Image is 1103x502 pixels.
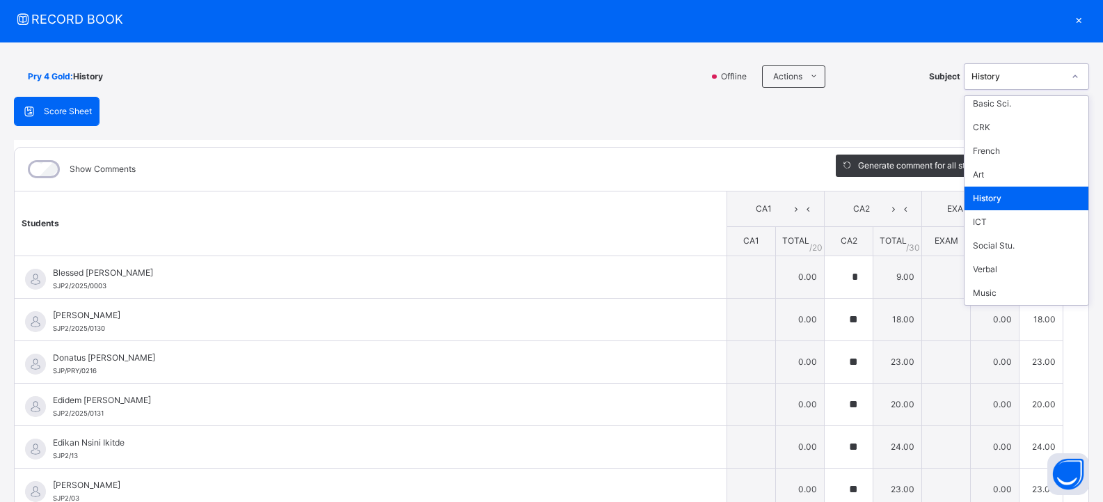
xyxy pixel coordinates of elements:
[53,479,695,492] span: [PERSON_NAME]
[743,235,759,246] span: CA1
[1047,453,1089,495] button: Open asap
[965,281,1088,305] div: Music
[53,324,105,332] span: SJP2/2025/0130
[53,452,78,460] span: SJP2/13
[25,354,46,375] img: default.svg
[971,298,1019,340] td: 0.00
[53,309,695,322] span: [PERSON_NAME]
[873,383,922,425] td: 20.00
[965,210,1088,234] div: ICT
[776,298,825,340] td: 0.00
[44,105,92,118] span: Score Sheet
[782,235,809,246] span: TOTAL
[53,494,79,502] span: SJP2/03
[965,139,1088,163] div: French
[965,116,1088,139] div: CRK
[965,163,1088,187] div: Art
[776,383,825,425] td: 0.00
[776,340,825,383] td: 0.00
[858,159,987,172] span: Generate comment for all student
[809,242,823,254] span: / 20
[28,70,73,83] span: Pry 4 Gold :
[22,218,59,228] span: Students
[906,242,920,254] span: / 30
[53,352,695,364] span: Donatus [PERSON_NAME]
[933,203,985,215] span: EXAM
[873,256,922,298] td: 9.00
[1019,425,1063,468] td: 24.00
[971,425,1019,468] td: 0.00
[25,311,46,332] img: default.svg
[835,203,887,215] span: CA2
[25,396,46,417] img: default.svg
[720,70,755,83] span: Offline
[1068,10,1089,29] div: ×
[965,92,1088,116] div: Basic Sci.
[773,70,802,83] span: Actions
[873,298,922,340] td: 18.00
[1019,383,1063,425] td: 20.00
[841,235,857,246] span: CA2
[873,340,922,383] td: 23.00
[971,383,1019,425] td: 0.00
[776,256,825,298] td: 0.00
[1019,298,1063,340] td: 18.00
[776,425,825,468] td: 0.00
[25,481,46,502] img: default.svg
[53,437,695,449] span: Edikan Nsini Ikitde
[70,163,136,175] label: Show Comments
[929,70,960,83] span: Subject
[53,282,106,290] span: SJP2/2025/0003
[1019,340,1063,383] td: 23.00
[965,234,1088,258] div: Social Stu.
[53,367,97,375] span: SJP/PRY/0216
[53,267,695,279] span: Blessed [PERSON_NAME]
[880,235,907,246] span: TOTAL
[73,70,103,83] span: History
[53,409,104,417] span: SJP2/2025/0131
[873,425,922,468] td: 24.00
[25,439,46,460] img: default.svg
[971,340,1019,383] td: 0.00
[965,258,1088,281] div: Verbal
[971,70,1063,83] div: History
[935,235,958,246] span: EXAM
[965,187,1088,210] div: History
[53,394,695,407] span: Edidem [PERSON_NAME]
[14,10,1068,29] span: RECORD BOOK
[738,203,790,215] span: CA1
[25,269,46,290] img: default.svg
